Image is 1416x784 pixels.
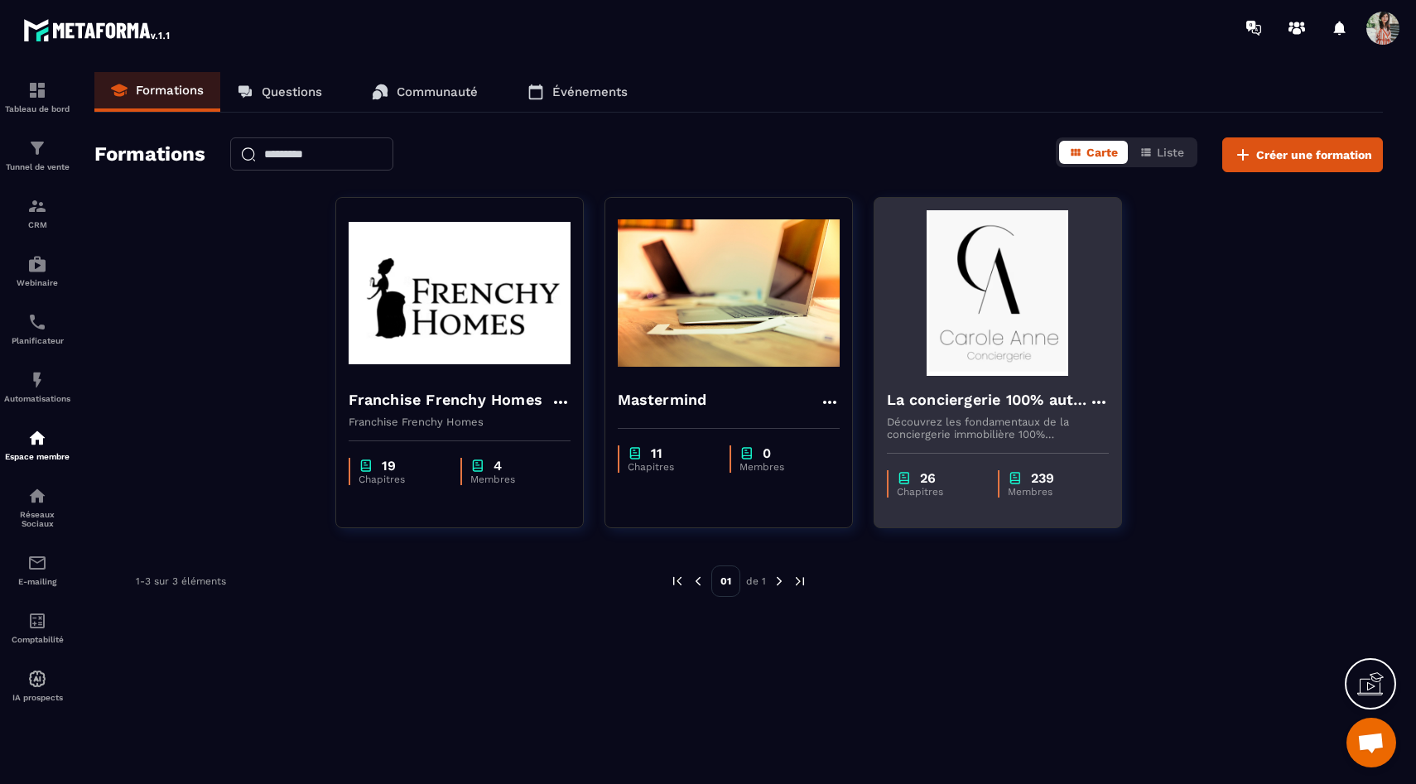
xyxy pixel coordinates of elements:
img: chapter [897,470,912,486]
p: 11 [651,445,662,461]
img: formation [27,196,47,216]
button: Liste [1129,141,1194,164]
p: 19 [382,458,396,474]
p: 1-3 sur 3 éléments [136,575,226,587]
img: formation-background [618,210,840,376]
a: automationsautomationsAutomatisations [4,358,70,416]
img: scheduler [27,312,47,332]
img: chapter [1008,470,1023,486]
a: Formations [94,72,220,112]
h4: Franchise Frenchy Homes [349,388,543,411]
p: Automatisations [4,394,70,403]
img: chapter [628,445,643,461]
a: accountantaccountantComptabilité [4,599,70,657]
p: Chapitres [628,461,713,473]
p: CRM [4,220,70,229]
p: IA prospects [4,693,70,702]
a: automationsautomationsEspace membre [4,416,70,474]
a: formationformationTableau de bord [4,68,70,126]
p: Espace membre [4,452,70,461]
img: formation-background [349,210,571,376]
a: formation-backgroundMastermindchapter11Chapitreschapter0Membres [604,197,874,549]
img: chapter [739,445,754,461]
img: formation [27,80,47,100]
p: Comptabilité [4,635,70,644]
a: schedulerschedulerPlanificateur [4,300,70,358]
h2: Formations [94,137,205,172]
img: prev [691,574,706,589]
img: next [792,574,807,589]
button: Créer une formation [1222,137,1383,172]
a: social-networksocial-networkRéseaux Sociaux [4,474,70,541]
img: automations [27,669,47,689]
p: Événements [552,84,628,99]
span: Carte [1086,146,1118,159]
img: email [27,553,47,573]
img: social-network [27,486,47,506]
a: Ouvrir le chat [1346,718,1396,767]
a: Communauté [355,72,494,112]
img: next [772,574,787,589]
p: Membres [1008,486,1092,498]
p: Webinaire [4,278,70,287]
img: automations [27,370,47,390]
a: emailemailE-mailing [4,541,70,599]
p: Chapitres [359,474,444,485]
a: formation-backgroundFranchise Frenchy HomesFranchise Frenchy Homeschapter19Chapitreschapter4Membres [335,197,604,549]
img: chapter [359,458,373,474]
img: chapter [470,458,485,474]
img: formation-background [887,210,1109,376]
p: Formations [136,83,204,98]
p: de 1 [746,575,766,588]
p: Planificateur [4,336,70,345]
img: logo [23,15,172,45]
a: formationformationCRM [4,184,70,242]
img: prev [670,574,685,589]
span: Créer une formation [1256,147,1372,163]
img: formation [27,138,47,158]
p: Découvrez les fondamentaux de la conciergerie immobilière 100% automatisée. Cette formation est c... [887,416,1109,440]
p: Questions [262,84,322,99]
a: formation-backgroundLa conciergerie 100% automatiséeDécouvrez les fondamentaux de la conciergerie... [874,197,1143,549]
p: Communauté [397,84,478,99]
p: Membres [739,461,823,473]
button: Carte [1059,141,1128,164]
span: Liste [1157,146,1184,159]
p: 4 [494,458,502,474]
p: Franchise Frenchy Homes [349,416,571,428]
img: automations [27,428,47,448]
a: Événements [511,72,644,112]
p: 0 [763,445,771,461]
p: 26 [920,470,936,486]
img: accountant [27,611,47,631]
a: automationsautomationsWebinaire [4,242,70,300]
p: Réseaux Sociaux [4,510,70,528]
a: formationformationTunnel de vente [4,126,70,184]
h4: La conciergerie 100% automatisée [887,388,1089,411]
p: Chapitres [897,486,981,498]
p: Membres [470,474,554,485]
p: Tunnel de vente [4,162,70,171]
p: Tableau de bord [4,104,70,113]
h4: Mastermind [618,388,707,411]
p: 239 [1031,470,1054,486]
p: 01 [711,565,740,597]
p: E-mailing [4,577,70,586]
a: Questions [220,72,339,112]
img: automations [27,254,47,274]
